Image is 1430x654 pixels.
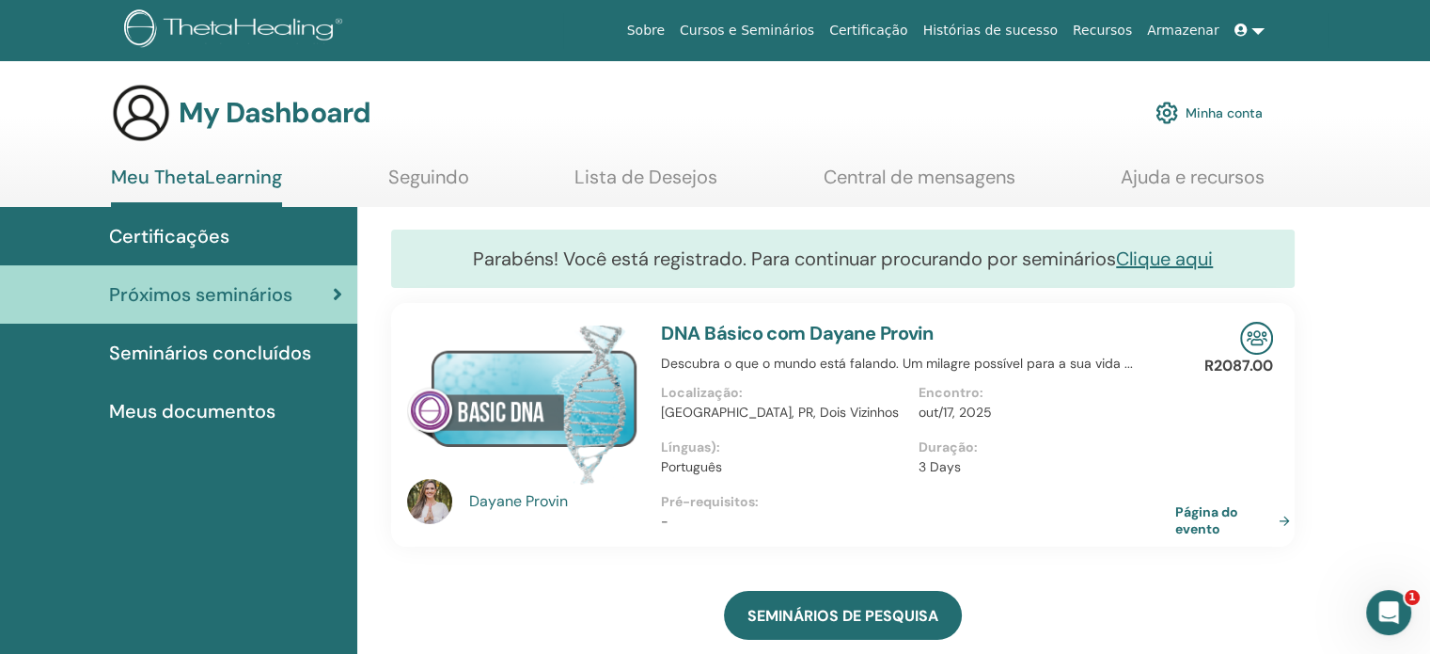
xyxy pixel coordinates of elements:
[916,13,1065,48] a: Histórias de sucesso
[661,457,906,477] p: Português
[1065,13,1139,48] a: Recursos
[1121,166,1265,202] a: Ajuda e recursos
[747,606,938,626] span: SEMINÁRIOS DE PESQUISA
[672,13,822,48] a: Cursos e Seminários
[1155,97,1178,129] img: cog.svg
[824,166,1015,202] a: Central de mensagens
[919,383,1164,403] p: Encontro :
[919,457,1164,477] p: 3 Days
[179,96,370,130] h3: My Dashboard
[661,321,933,345] a: DNA Básico com Dayane Provin
[124,9,349,52] img: logo.png
[407,479,452,524] img: default.jpg
[661,383,906,403] p: Localização :
[919,403,1164,423] p: out/17, 2025
[1139,13,1226,48] a: Armazenar
[822,13,915,48] a: Certificação
[391,230,1295,288] div: Parabéns! Você está registrado. Para continuar procurando por seminários
[111,83,171,143] img: generic-user-icon.jpg
[661,354,1175,374] p: Descubra o que o mundo está falando. Um milagre possível para a sua vida ...
[1366,590,1411,635] iframe: Intercom live chat
[574,166,717,202] a: Lista de Desejos
[1405,590,1420,605] span: 1
[620,13,672,48] a: Sobre
[109,339,311,367] span: Seminários concluídos
[724,591,962,640] a: SEMINÁRIOS DE PESQUISA
[1204,355,1273,377] p: R2087.00
[469,490,643,513] a: Dayane Provin
[111,166,282,207] a: Meu ThetaLearning
[109,222,229,250] span: Certificações
[661,403,906,423] p: [GEOGRAPHIC_DATA], PR, Dois Vizinhos
[1116,247,1213,271] a: Clique aqui
[919,438,1164,457] p: Duração :
[407,322,638,485] img: DNA Básico
[661,512,1175,532] p: -
[109,397,275,425] span: Meus documentos
[661,492,1175,512] p: Pré-requisitos :
[661,438,906,457] p: Línguas) :
[1175,503,1297,537] a: Página do evento
[388,166,469,202] a: Seguindo
[1155,92,1263,134] a: Minha conta
[109,280,292,309] span: Próximos seminários
[1240,322,1273,355] img: In-Person Seminar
